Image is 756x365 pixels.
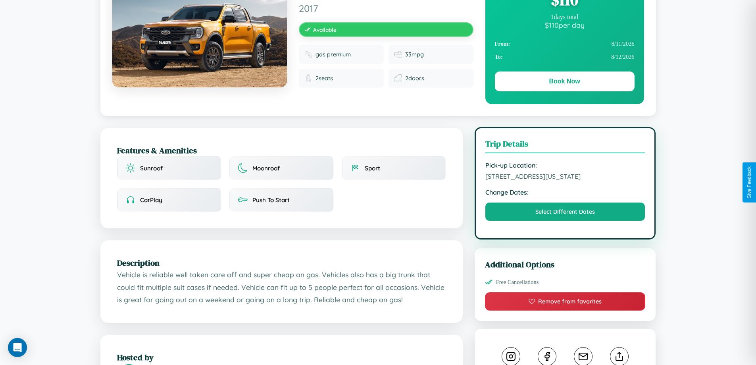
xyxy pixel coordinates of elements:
strong: From: [495,41,510,47]
div: $ 110 per day [495,21,635,29]
span: 2 doors [405,75,424,82]
h2: Features & Amenities [117,145,446,156]
div: Give Feedback [746,166,752,199]
span: CarPlay [140,196,162,204]
div: 8 / 12 / 2026 [495,50,635,64]
h3: Additional Options [485,259,646,270]
img: Seats [304,74,312,82]
div: 1 days total [495,14,635,21]
strong: Change Dates: [485,188,645,196]
strong: Pick-up Location: [485,161,645,169]
img: Fuel type [304,50,312,58]
button: Remove from favorites [485,292,646,311]
span: Moonroof [252,164,280,172]
span: Sunroof [140,164,163,172]
h3: Trip Details [485,138,645,153]
img: Doors [394,74,402,82]
span: 2017 [299,2,473,14]
div: Open Intercom Messenger [8,338,27,357]
span: Free Cancellations [496,279,539,286]
h2: Hosted by [117,351,446,363]
strong: To: [495,54,503,60]
p: Vehicle is reliable well taken care off and super cheap on gas. Vehicles also has a big trunk tha... [117,268,446,306]
span: Push To Start [252,196,290,204]
img: Fuel efficiency [394,50,402,58]
span: Available [313,26,337,33]
div: 8 / 11 / 2026 [495,37,635,50]
span: Sport [365,164,380,172]
span: 2 seats [315,75,333,82]
span: gas premium [315,51,351,58]
button: Book Now [495,71,635,91]
h2: Description [117,257,446,268]
button: Select Different Dates [485,203,645,221]
span: [STREET_ADDRESS][US_STATE] [485,172,645,180]
span: 33 mpg [405,51,424,58]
